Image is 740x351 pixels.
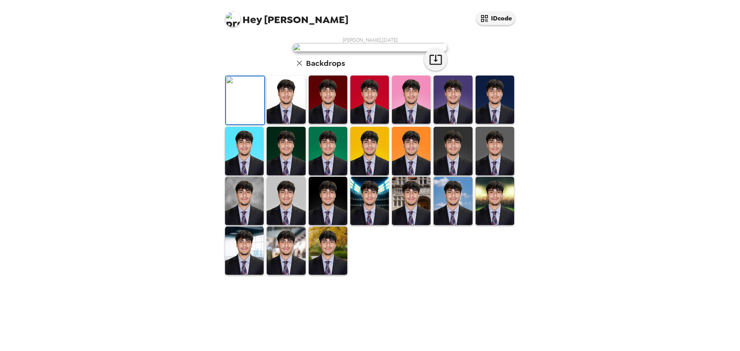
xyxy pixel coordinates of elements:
img: Original [226,76,264,124]
span: [PERSON_NAME] [225,8,348,25]
h6: Backdrops [306,57,345,69]
img: profile pic [225,12,240,27]
button: IDcode [476,12,515,25]
span: Hey [242,13,262,27]
img: user [293,43,447,52]
span: [PERSON_NAME] , [DATE] [343,37,398,43]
